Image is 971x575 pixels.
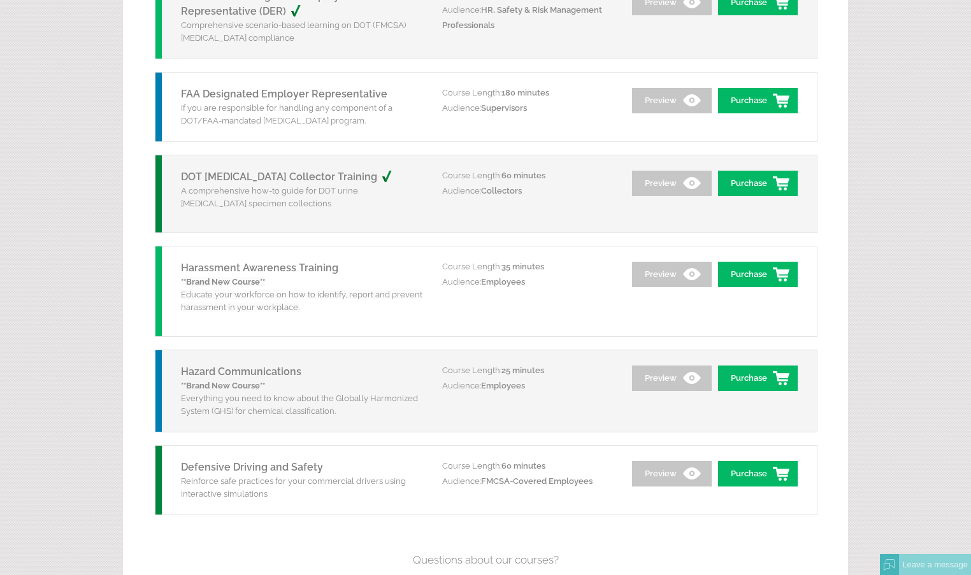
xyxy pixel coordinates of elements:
a: Preview [632,171,712,196]
a: Preview [632,366,712,391]
p: Course Length: [442,363,614,378]
a: Purchase [718,366,798,391]
p: Audience: [442,474,614,489]
p: Audience: [442,101,614,116]
span: 180 minutes [501,88,549,97]
p: Everything you need to know about the Globally Harmonized System (GHS) for chemical classification. [181,380,423,418]
p: Reinforce safe practices for your commercial drivers using interactive simulations [181,475,423,500]
span: Employees [481,277,525,287]
strong: **Brand New Course** [181,381,265,390]
span: Employees [481,381,525,390]
a: Harassment Awareness Training [181,262,338,274]
a: DOT [MEDICAL_DATA] Collector Training [181,171,406,183]
a: Preview [632,88,712,113]
a: FAA Designated Employer Representative [181,88,387,100]
div: Leave a message [899,554,971,575]
span: Educate your workforce on how to identify, report and prevent harassment in your workplace. [181,277,422,312]
a: Purchase [718,262,798,287]
img: Offline [884,559,895,571]
p: Audience: [442,3,614,33]
strong: **Brand New Course** [181,277,265,287]
a: Hazard Communications [181,366,301,378]
span: 35 minutes [501,262,544,271]
p: Course Length: [442,85,614,101]
h4: Questions about our courses? [123,550,848,569]
span: 60 minutes [501,171,545,180]
a: Purchase [718,88,798,113]
span: Supervisors [481,103,527,113]
p: Audience: [442,183,614,199]
span: Collectors [481,186,522,195]
p: Course Length: [442,259,614,274]
a: Defensive Driving and Safety [181,461,323,473]
p: Course Length: [442,168,614,183]
a: Preview [632,262,712,287]
p: Course Length: [442,458,614,474]
p: Audience: [442,274,614,290]
span: HR, Safety & Risk Management Professionals [442,5,602,30]
span: 60 minutes [501,461,545,471]
span: 25 minutes [501,366,544,375]
a: Purchase [718,461,798,486]
p: If you are responsible for handling any component of a DOT/FAA-mandated [MEDICAL_DATA] program. [181,102,423,127]
p: Audience: [442,378,614,394]
p: A comprehensive how-to guide for DOT urine [MEDICAL_DATA] specimen collections [181,185,423,210]
span: FMCSA-Covered Employees [481,476,593,486]
span: Comprehensive scenario-based learning on DOT (FMCSA) [MEDICAL_DATA] compliance [181,20,406,43]
a: Purchase [718,171,798,196]
a: Preview [632,461,712,486]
